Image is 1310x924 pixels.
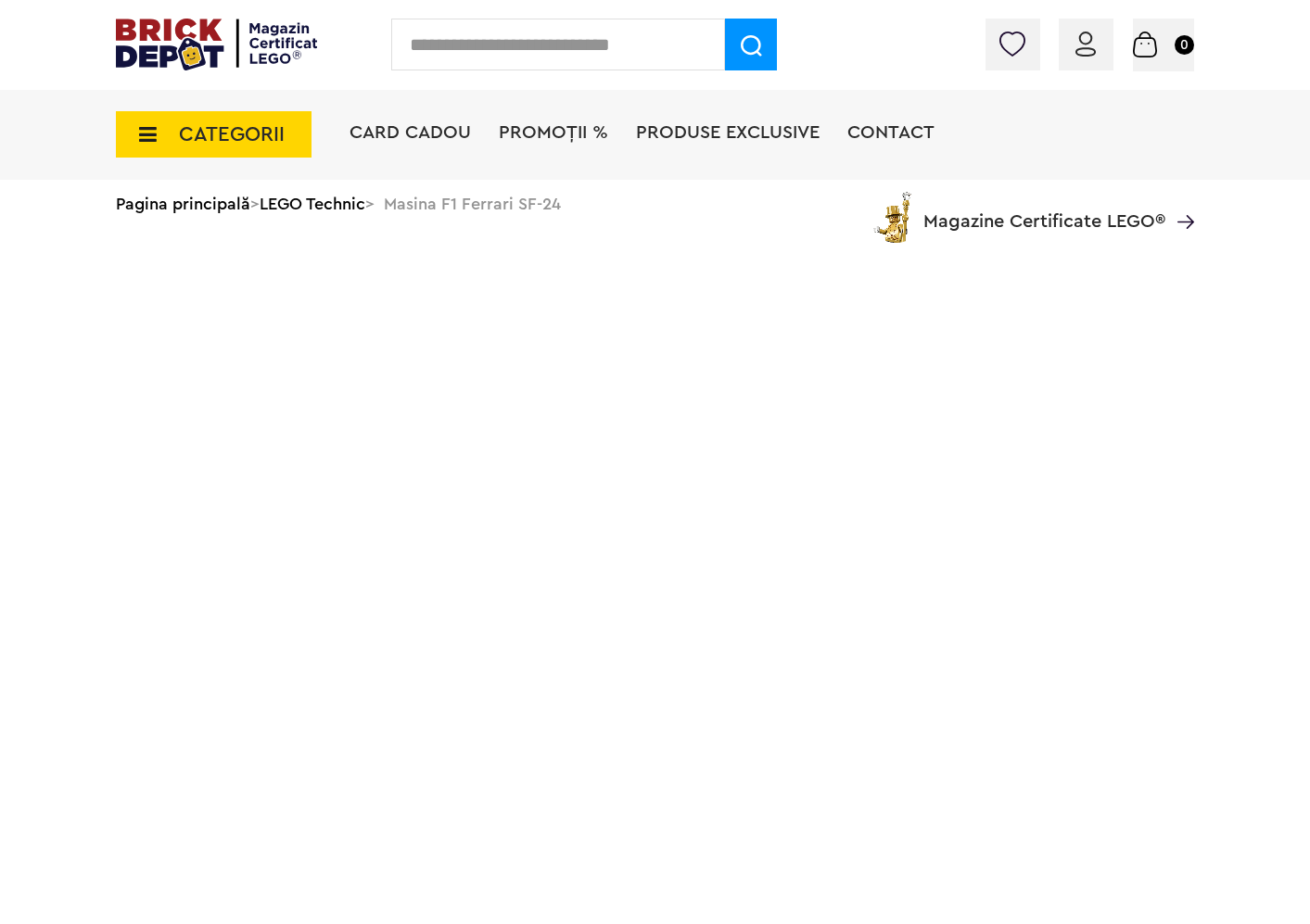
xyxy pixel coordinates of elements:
[499,123,608,142] a: PROMOȚII %
[847,123,935,142] a: Contact
[350,123,471,142] a: Card Cadou
[923,188,1165,231] span: Magazine Certificate LEGO®
[179,124,285,145] span: CATEGORII
[1165,188,1194,207] a: Magazine Certificate LEGO®
[1175,35,1194,55] small: 0
[636,123,820,142] a: Produse exclusive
